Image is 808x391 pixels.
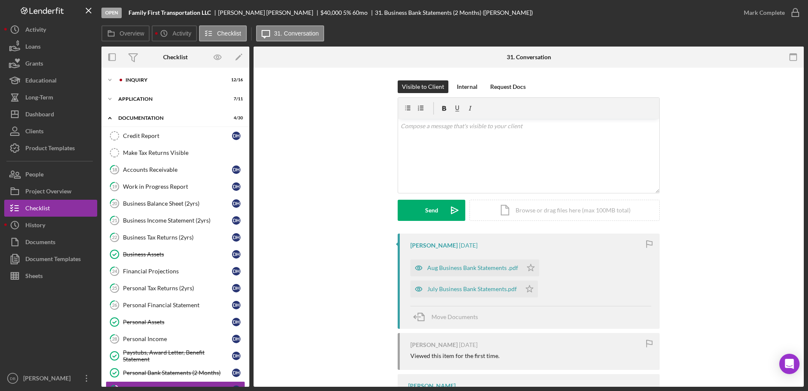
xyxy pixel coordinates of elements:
div: Open Intercom Messenger [779,354,800,374]
a: 26Personal Financial StatementDH [106,297,245,314]
a: 28Personal IncomeDH [106,330,245,347]
button: Visible to Client [398,80,448,93]
tspan: 26 [112,302,117,308]
tspan: 21 [112,218,117,223]
div: 4 / 30 [228,116,243,121]
button: Checklist [4,200,97,217]
time: 2025-07-22 02:36 [459,341,478,348]
div: Credit Report [123,132,232,139]
div: Business Income Statement (2yrs) [123,217,232,224]
button: Request Docs [486,80,530,93]
button: 31. Conversation [256,25,325,41]
button: Loans [4,38,97,55]
a: 20Business Balance Sheet (2yrs)DH [106,195,245,212]
div: D H [232,369,240,377]
tspan: 20 [112,201,117,206]
label: 31. Conversation [274,30,319,37]
div: Grants [25,55,43,74]
div: D H [232,301,240,309]
a: Make Tax Returns Visible [106,144,245,161]
div: 12 / 16 [228,77,243,83]
tspan: 28 [112,336,117,341]
div: Dashboard [25,106,54,125]
button: Internal [453,80,482,93]
span: $40,000 [320,9,342,16]
div: July Business Bank Statements.pdf [427,286,517,292]
a: 19Work in Progress ReportDH [106,178,245,195]
div: D H [232,199,240,208]
div: [PERSON_NAME] [410,242,458,249]
div: D H [232,216,240,225]
div: Application [118,96,222,102]
div: Documentation [118,116,222,121]
div: 31. Business Bank Statements (2 Months) ([PERSON_NAME]) [375,9,533,16]
div: D H [232,165,240,174]
div: Open [101,8,122,18]
button: History [4,217,97,234]
button: Aug Business Bank Statements .pdf [410,259,539,276]
button: Grants [4,55,97,72]
button: Documents [4,234,97,251]
div: Aug Business Bank Statements .pdf [427,264,518,271]
button: Product Templates [4,140,97,157]
div: Accounts Receivable [123,166,232,173]
div: Business Assets [123,251,232,258]
div: D H [232,318,240,326]
button: Activity [152,25,197,41]
div: Documents [25,234,55,253]
button: Overview [101,25,150,41]
div: Document Templates [25,251,81,270]
button: July Business Bank Statements.pdf [410,281,538,297]
a: 18Accounts ReceivableDH [106,161,245,178]
div: Work in Progress Report [123,183,232,190]
tspan: 25 [112,285,117,291]
a: 21Business Income Statement (2yrs)DH [106,212,245,229]
a: Personal AssetsDH [106,314,245,330]
div: Send [425,200,438,221]
div: [PERSON_NAME] [408,383,456,389]
div: Product Templates [25,140,75,159]
div: [PERSON_NAME] [21,370,76,389]
a: Personal Bank Statements (2 Months)DH [106,364,245,381]
button: Sheets [4,267,97,284]
div: D H [232,250,240,259]
label: Activity [172,30,191,37]
div: [PERSON_NAME] [410,341,458,348]
button: Move Documents [410,306,486,328]
button: Dashboard [4,106,97,123]
div: Mark Complete [744,4,785,21]
text: DB [10,376,15,381]
b: Family First Transportation LLC [128,9,211,16]
div: Personal Tax Returns (2yrs) [123,285,232,292]
div: Financial Projections [123,268,232,275]
button: Activity [4,21,97,38]
div: D H [232,267,240,275]
div: Request Docs [490,80,526,93]
tspan: 19 [112,184,117,189]
div: [PERSON_NAME] [PERSON_NAME] [218,9,320,16]
div: D H [232,335,240,343]
a: Business AssetsDH [106,246,245,263]
span: Move Documents [431,313,478,320]
div: Checklist [25,200,50,219]
div: Clients [25,123,44,142]
button: People [4,166,97,183]
div: D H [232,132,240,140]
div: 5 % [343,9,351,16]
div: 7 / 11 [228,96,243,102]
label: Checklist [217,30,241,37]
div: Personal Financial Statement [123,302,232,308]
button: Send [398,200,465,221]
button: Educational [4,72,97,89]
div: Personal Assets [123,319,232,325]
